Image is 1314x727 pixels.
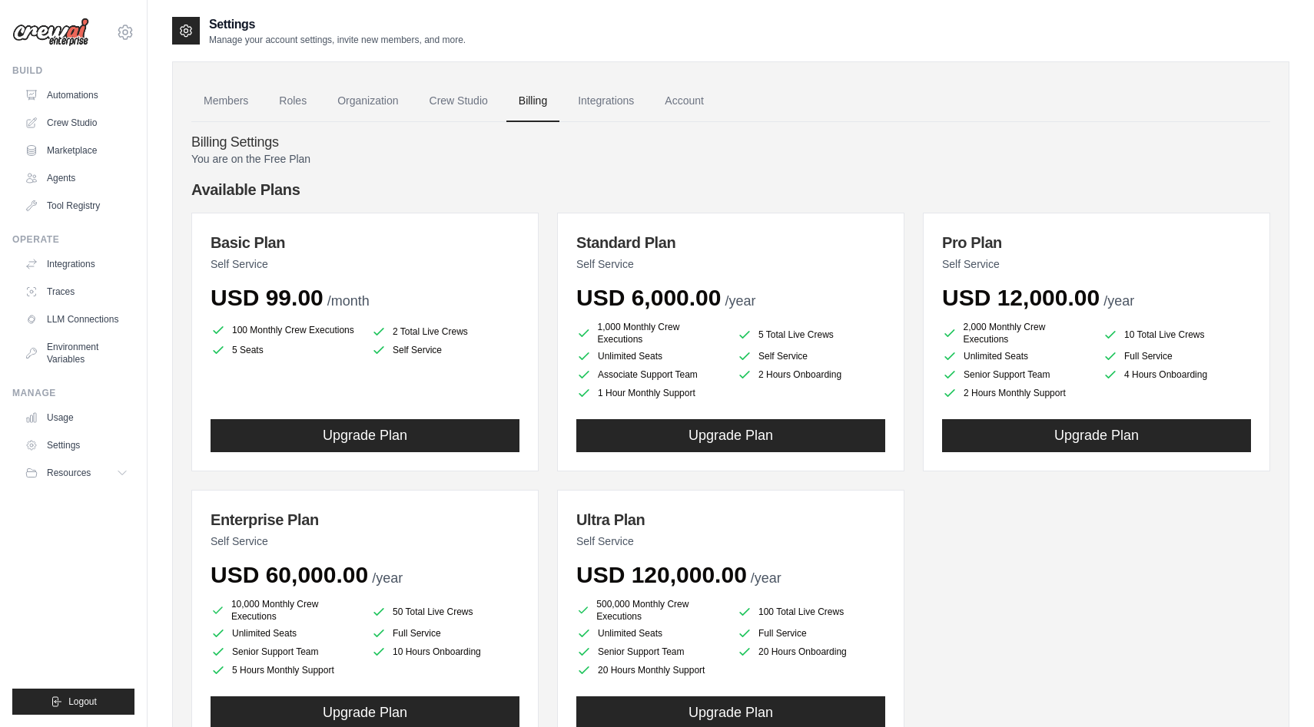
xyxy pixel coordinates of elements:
a: Settings [18,433,134,458]
li: Full Service [371,626,519,641]
li: 5 Seats [211,342,359,358]
a: Marketplace [18,138,134,163]
li: 500,000 Monthly Crew Executions [576,598,725,623]
li: 2 Total Live Crews [371,324,519,339]
button: Upgrade Plan [576,419,885,452]
p: Self Service [942,256,1251,272]
h2: Settings [209,15,466,34]
a: Usage [18,405,134,430]
a: Agents [18,166,134,190]
li: Unlimited Seats [942,349,1090,364]
a: Account [652,81,716,122]
li: 50 Total Live Crews [371,601,519,623]
div: Build [12,64,134,77]
button: Resources [18,461,134,485]
a: Billing [506,81,559,122]
a: Crew Studio [417,81,500,122]
a: Integrations [566,81,646,122]
span: Logout [68,696,97,708]
li: 20 Hours Monthly Support [576,663,725,678]
li: 4 Hours Onboarding [1103,367,1251,382]
a: Members [191,81,260,122]
li: 1 Hour Monthly Support [576,385,725,401]
li: Associate Support Team [576,367,725,382]
a: Roles [267,81,319,122]
div: Operate [12,233,134,246]
li: Senior Support Team [576,644,725,659]
li: Unlimited Seats [211,626,359,641]
h3: Enterprise Plan [211,509,519,530]
li: Unlimited Seats [576,349,725,364]
li: Senior Support Team [942,367,1090,382]
span: Resources [47,467,91,479]
li: 2 Hours Monthly Support [942,385,1090,401]
p: Self Service [576,534,885,549]
a: Traces [18,279,134,304]
span: /year [751,570,781,586]
li: 10,000 Monthly Crew Executions [211,598,359,623]
h3: Standard Plan [576,232,885,253]
img: Logo [12,18,89,47]
li: 5 Hours Monthly Support [211,663,359,678]
a: Automations [18,83,134,107]
li: 2,000 Monthly Crew Executions [942,321,1090,345]
li: Senior Support Team [211,644,359,659]
p: Self Service [211,256,519,272]
li: Full Service [1103,349,1251,364]
h3: Ultra Plan [576,509,885,530]
li: Unlimited Seats [576,626,725,641]
span: USD 120,000.00 [576,562,747,587]
button: Upgrade Plan [211,419,519,452]
a: Tool Registry [18,193,134,218]
a: Environment Variables [18,335,134,372]
a: Organization [325,81,410,122]
li: 100 Monthly Crew Executions [211,321,359,339]
span: /year [1103,293,1134,309]
li: Full Service [737,626,885,641]
span: /month [327,293,370,309]
h3: Pro Plan [942,232,1251,253]
a: Integrations [18,252,134,276]
span: USD 60,000.00 [211,562,368,587]
a: Crew Studio [18,111,134,135]
p: Self Service [211,534,519,549]
button: Logout [12,689,134,715]
h4: Billing Settings [191,134,1270,151]
li: 20 Hours Onboarding [737,644,885,659]
li: Self Service [737,349,885,364]
p: Manage your account settings, invite new members, and more. [209,34,466,46]
li: Self Service [371,342,519,358]
span: USD 12,000.00 [942,285,1100,310]
p: Self Service [576,256,885,272]
a: LLM Connections [18,307,134,332]
li: 5 Total Live Crews [737,324,885,345]
li: 10 Total Live Crews [1103,324,1251,345]
li: 1,000 Monthly Crew Executions [576,321,725,345]
div: Manage [12,387,134,399]
span: /year [725,293,755,309]
span: USD 6,000.00 [576,285,721,310]
span: USD 99.00 [211,285,324,310]
button: Upgrade Plan [942,419,1251,452]
h4: Available Plans [191,179,1270,200]
h3: Basic Plan [211,232,519,253]
li: 10 Hours Onboarding [371,644,519,659]
p: You are on the Free Plan [191,151,1270,167]
li: 2 Hours Onboarding [737,367,885,382]
li: 100 Total Live Crews [737,601,885,623]
span: /year [372,570,403,586]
